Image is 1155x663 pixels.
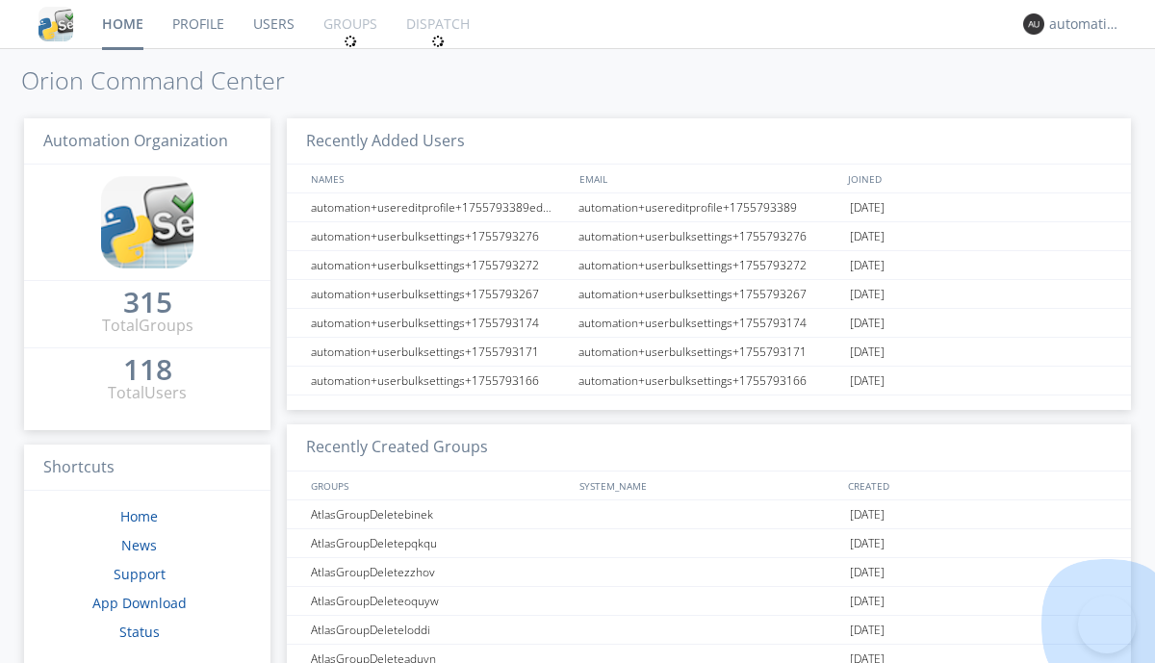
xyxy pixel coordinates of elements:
[119,623,160,641] a: Status
[850,280,885,309] span: [DATE]
[287,424,1131,472] h3: Recently Created Groups
[287,222,1131,251] a: automation+userbulksettings+1755793276automation+userbulksettings+1755793276[DATE]
[850,367,885,395] span: [DATE]
[850,558,885,587] span: [DATE]
[287,118,1131,166] h3: Recently Added Users
[120,507,158,525] a: Home
[287,529,1131,558] a: AtlasGroupDeletepqkqu[DATE]
[306,472,570,499] div: GROUPS
[287,251,1131,280] a: automation+userbulksettings+1755793272automation+userbulksettings+1755793272[DATE]
[123,360,172,379] div: 118
[123,293,172,315] a: 315
[306,367,573,395] div: automation+userbulksettings+1755793166
[287,338,1131,367] a: automation+userbulksettings+1755793171automation+userbulksettings+1755793171[DATE]
[306,616,573,644] div: AtlasGroupDeleteloddi
[114,565,166,583] a: Support
[850,251,885,280] span: [DATE]
[574,338,845,366] div: automation+userbulksettings+1755793171
[306,558,573,586] div: AtlasGroupDeletezzhov
[102,315,193,337] div: Total Groups
[850,193,885,222] span: [DATE]
[574,309,845,337] div: automation+userbulksettings+1755793174
[287,367,1131,395] a: automation+userbulksettings+1755793166automation+userbulksettings+1755793166[DATE]
[287,500,1131,529] a: AtlasGroupDeletebinek[DATE]
[287,193,1131,222] a: automation+usereditprofile+1755793389editedautomation+usereditprofile+1755793389automation+usered...
[574,367,845,395] div: automation+userbulksettings+1755793166
[306,280,573,308] div: automation+userbulksettings+1755793267
[24,445,270,492] h3: Shortcuts
[575,165,843,192] div: EMAIL
[850,616,885,645] span: [DATE]
[287,616,1131,645] a: AtlasGroupDeleteloddi[DATE]
[306,251,573,279] div: automation+userbulksettings+1755793272
[843,472,1113,499] div: CREATED
[306,587,573,615] div: AtlasGroupDeleteoquyw
[850,587,885,616] span: [DATE]
[431,35,445,48] img: spin.svg
[344,35,357,48] img: spin.svg
[574,280,845,308] div: automation+userbulksettings+1755793267
[1023,13,1044,35] img: 373638.png
[287,309,1131,338] a: automation+userbulksettings+1755793174automation+userbulksettings+1755793174[DATE]
[306,338,573,366] div: automation+userbulksettings+1755793171
[850,222,885,251] span: [DATE]
[306,165,570,192] div: NAMES
[575,472,843,499] div: SYSTEM_NAME
[287,587,1131,616] a: AtlasGroupDeleteoquyw[DATE]
[574,251,845,279] div: automation+userbulksettings+1755793272
[38,7,73,41] img: cddb5a64eb264b2086981ab96f4c1ba7
[306,222,573,250] div: automation+userbulksettings+1755793276
[287,558,1131,587] a: AtlasGroupDeletezzhov[DATE]
[306,529,573,557] div: AtlasGroupDeletepqkqu
[123,293,172,312] div: 315
[850,529,885,558] span: [DATE]
[306,309,573,337] div: automation+userbulksettings+1755793174
[306,500,573,528] div: AtlasGroupDeletebinek
[101,176,193,268] img: cddb5a64eb264b2086981ab96f4c1ba7
[574,222,845,250] div: automation+userbulksettings+1755793276
[287,280,1131,309] a: automation+userbulksettings+1755793267automation+userbulksettings+1755793267[DATE]
[1078,596,1136,653] iframe: Toggle Customer Support
[92,594,187,612] a: App Download
[43,130,228,151] span: Automation Organization
[850,338,885,367] span: [DATE]
[121,536,157,554] a: News
[850,500,885,529] span: [DATE]
[574,193,845,221] div: automation+usereditprofile+1755793389
[1049,14,1121,34] div: automation+atlas0017
[108,382,187,404] div: Total Users
[123,360,172,382] a: 118
[843,165,1113,192] div: JOINED
[306,193,573,221] div: automation+usereditprofile+1755793389editedautomation+usereditprofile+1755793389
[850,309,885,338] span: [DATE]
